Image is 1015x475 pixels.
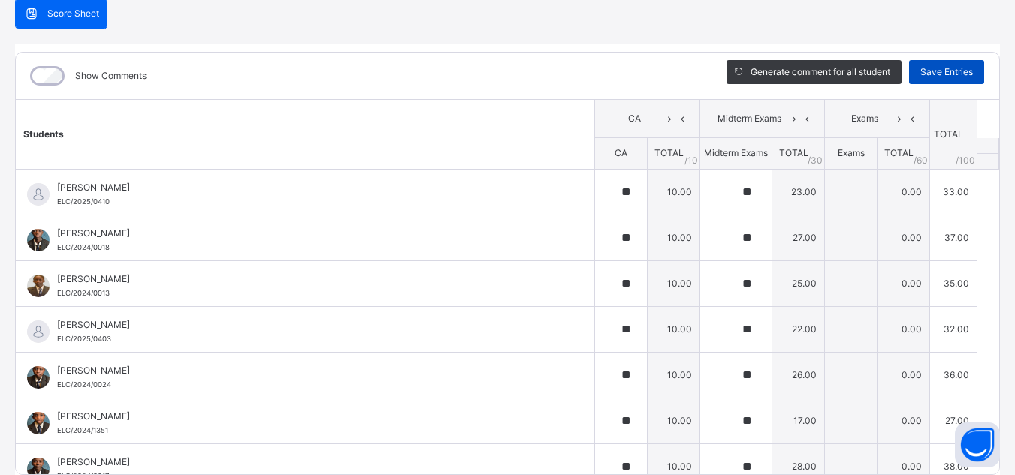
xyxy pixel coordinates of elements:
td: 10.00 [648,306,700,352]
td: 27.00 [772,215,825,260]
span: [PERSON_NAME] [57,272,560,286]
span: Midterm Exams [704,147,768,158]
span: ELC/2024/1351 [57,426,108,434]
span: Exams [838,147,865,158]
td: 22.00 [772,306,825,352]
span: ELC/2024/0024 [57,380,111,389]
span: Generate comment for all student [751,65,890,79]
td: 23.00 [772,169,825,215]
span: Students [23,128,64,140]
span: TOTAL [654,147,684,158]
span: TOTAL [779,147,808,158]
td: 35.00 [930,260,977,306]
td: 10.00 [648,352,700,398]
td: 25.00 [772,260,825,306]
img: default.svg [27,320,50,343]
span: / 10 [684,154,698,167]
td: 17.00 [772,398,825,443]
td: 37.00 [930,215,977,260]
span: / 30 [808,154,823,167]
span: CA [606,112,663,125]
span: / 60 [914,154,928,167]
span: ELC/2025/0403 [57,335,111,343]
td: 26.00 [772,352,825,398]
td: 0.00 [878,306,930,352]
img: ELC_2024_1351.png [27,412,50,434]
span: [PERSON_NAME] [57,455,560,469]
td: 36.00 [930,352,977,398]
button: Open asap [955,422,1000,467]
td: 10.00 [648,260,700,306]
td: 32.00 [930,306,977,352]
td: 0.00 [878,352,930,398]
label: Show Comments [75,69,147,83]
span: [PERSON_NAME] [57,318,560,332]
span: Midterm Exams [711,112,787,125]
span: ELC/2024/0013 [57,289,110,297]
span: [PERSON_NAME] [57,410,560,423]
td: 0.00 [878,398,930,443]
td: 27.00 [930,398,977,443]
span: TOTAL [884,147,914,158]
span: CA [615,147,627,158]
td: 10.00 [648,398,700,443]
span: [PERSON_NAME] [57,181,560,194]
td: 33.00 [930,169,977,215]
td: 0.00 [878,169,930,215]
span: ELC/2024/0018 [57,243,110,251]
td: 0.00 [878,260,930,306]
td: 0.00 [878,215,930,260]
img: ELC_2024_0018.png [27,229,50,251]
td: 10.00 [648,215,700,260]
span: /100 [956,154,975,167]
span: Exams [836,112,893,125]
img: default.svg [27,183,50,206]
img: ELC_2024_0024.png [27,366,50,389]
img: ELC_2024_0013.png [27,275,50,297]
span: [PERSON_NAME] [57,364,560,377]
span: Save Entries [920,65,973,79]
span: [PERSON_NAME] [57,227,560,240]
td: 10.00 [648,169,700,215]
th: TOTAL [930,100,977,170]
span: ELC/2025/0410 [57,197,110,206]
span: Score Sheet [47,7,99,20]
